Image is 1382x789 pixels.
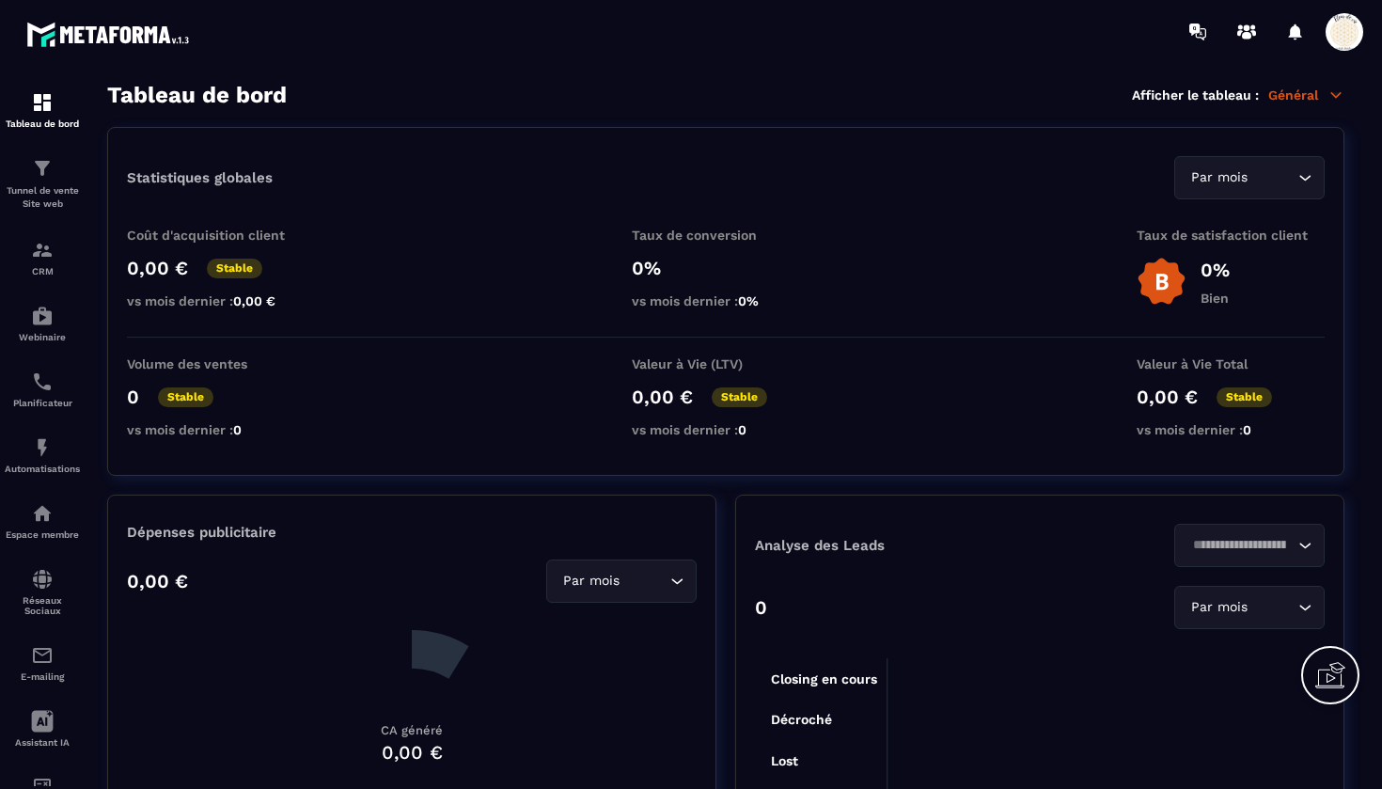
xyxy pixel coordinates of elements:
[31,371,54,393] img: scheduler
[5,696,80,762] a: Assistant IA
[1186,535,1294,556] input: Search for option
[31,502,54,525] img: automations
[31,644,54,667] img: email
[5,595,80,616] p: Réseaux Sociaux
[632,293,820,308] p: vs mois dernier :
[1201,291,1230,306] p: Bien
[1174,524,1325,567] div: Search for option
[738,422,746,437] span: 0
[5,422,80,488] a: automationsautomationsAutomatisations
[771,753,798,768] tspan: Lost
[738,293,759,308] span: 0%
[632,228,820,243] p: Taux de conversion
[31,239,54,261] img: formation
[127,422,315,437] p: vs mois dernier :
[127,356,315,371] p: Volume des ventes
[5,554,80,630] a: social-networksocial-networkRéseaux Sociaux
[1251,167,1294,188] input: Search for option
[31,157,54,180] img: formation
[546,560,697,603] div: Search for option
[5,488,80,554] a: automationsautomationsEspace membre
[127,570,188,592] p: 0,00 €
[632,422,820,437] p: vs mois dernier :
[771,712,832,727] tspan: Décroché
[5,266,80,276] p: CRM
[5,398,80,408] p: Planificateur
[632,386,693,408] p: 0,00 €
[5,464,80,474] p: Automatisations
[5,143,80,225] a: formationformationTunnel de vente Site web
[1174,586,1325,629] div: Search for option
[1137,422,1325,437] p: vs mois dernier :
[5,118,80,129] p: Tableau de bord
[1137,228,1325,243] p: Taux de satisfaction client
[5,225,80,291] a: formationformationCRM
[127,257,188,279] p: 0,00 €
[755,537,1040,554] p: Analyse des Leads
[26,17,196,52] img: logo
[107,82,287,108] h3: Tableau de bord
[5,529,80,540] p: Espace membre
[127,524,697,541] p: Dépenses publicitaire
[5,737,80,748] p: Assistant IA
[712,387,767,407] p: Stable
[1137,356,1325,371] p: Valeur à Vie Total
[5,630,80,696] a: emailemailE-mailing
[5,332,80,342] p: Webinaire
[5,671,80,682] p: E-mailing
[127,169,273,186] p: Statistiques globales
[31,91,54,114] img: formation
[31,568,54,591] img: social-network
[5,184,80,211] p: Tunnel de vente Site web
[233,422,242,437] span: 0
[158,387,213,407] p: Stable
[1186,167,1251,188] span: Par mois
[5,77,80,143] a: formationformationTableau de bord
[1174,156,1325,199] div: Search for option
[127,293,315,308] p: vs mois dernier :
[1217,387,1272,407] p: Stable
[233,293,275,308] span: 0,00 €
[755,596,767,619] p: 0
[1201,259,1230,281] p: 0%
[1137,257,1186,307] img: b-badge-o.b3b20ee6.svg
[771,671,877,687] tspan: Closing en cours
[1243,422,1251,437] span: 0
[1137,386,1198,408] p: 0,00 €
[31,436,54,459] img: automations
[5,291,80,356] a: automationsautomationsWebinaire
[1268,87,1344,103] p: Général
[127,228,315,243] p: Coût d'acquisition client
[1132,87,1259,103] p: Afficher le tableau :
[127,386,139,408] p: 0
[207,259,262,278] p: Stable
[5,356,80,422] a: schedulerschedulerPlanificateur
[558,571,623,592] span: Par mois
[31,305,54,327] img: automations
[623,571,666,592] input: Search for option
[632,356,820,371] p: Valeur à Vie (LTV)
[1186,597,1251,618] span: Par mois
[632,257,820,279] p: 0%
[1251,597,1294,618] input: Search for option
